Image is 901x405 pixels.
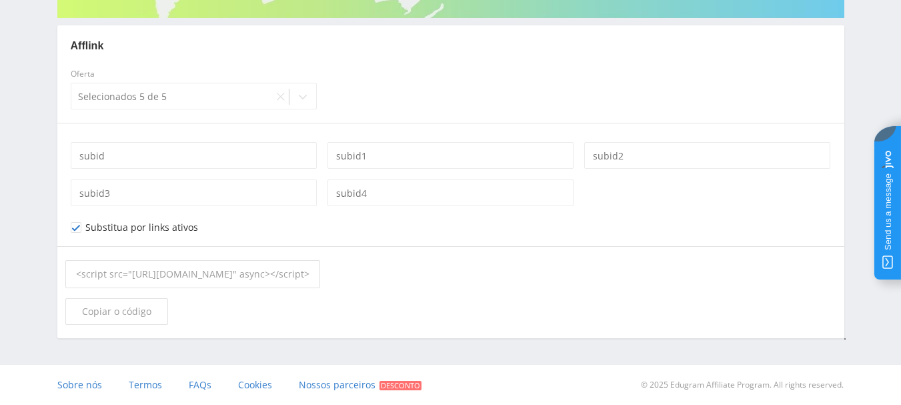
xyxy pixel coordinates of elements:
span: Cookies [238,378,272,391]
p: Afflink [71,39,831,53]
textarea: <script src="[URL][DOMAIN_NAME]" async></script> [844,338,846,340]
div: <script src="[URL][DOMAIN_NAME]" async></script> [65,260,320,288]
div: Oferta [71,69,317,79]
button: Copiar o código [65,298,168,325]
div: © 2025 Edugram Affiliate Program. All rights reserved. [457,365,844,405]
a: Cookies [238,365,272,405]
input: subid4 [327,179,574,206]
a: Sobre nós [57,365,102,405]
a: FAQs [189,365,211,405]
span: FAQs [189,378,211,391]
span: Termos [129,378,162,391]
input: subid1 [327,142,574,169]
span: Sobre nós [57,378,102,391]
input: subid [71,142,317,169]
a: Termos [129,365,162,405]
span: Desconto [379,381,421,390]
input: subid3 [71,179,317,206]
div: Substitua por links ativos [85,222,198,233]
span: Nossos parceiros [299,378,375,391]
span: Copiar o código [82,306,151,317]
input: subid2 [584,142,830,169]
a: Nossos parceiros Desconto [299,365,421,405]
